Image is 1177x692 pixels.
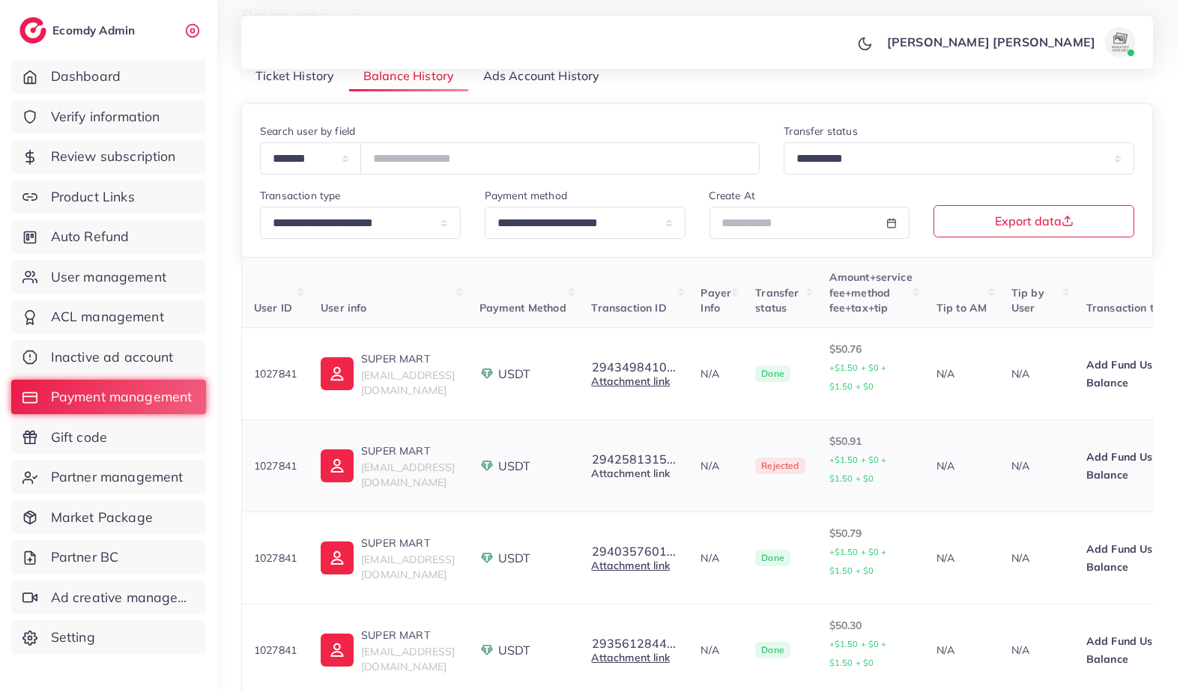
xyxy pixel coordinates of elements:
p: N/A [1011,365,1062,383]
span: Amount+service fee+method fee+tax+tip [829,270,913,315]
span: Partner management [51,467,184,487]
a: Verify information [11,100,206,134]
span: Tip to AM [937,301,987,315]
span: Done [755,365,790,382]
button: Export data [934,205,1134,237]
img: ic-user-info.36bf1079.svg [321,357,354,390]
p: N/A [937,457,987,475]
p: $50.76 [829,340,913,395]
p: N/A [1011,549,1062,567]
p: 1027841 [254,457,297,475]
p: SUPER MART [361,534,455,552]
span: Verify information [51,107,160,127]
img: payment [479,366,494,381]
span: [EMAIL_ADDRESS][DOMAIN_NAME] [361,368,455,397]
label: Transfer status [784,124,857,139]
small: +$1.50 + $0 + $1.50 + $0 [829,362,887,392]
span: Gift code [51,428,107,447]
span: [EMAIL_ADDRESS][DOMAIN_NAME] [361,553,455,581]
p: 1027841 [254,641,297,659]
img: logo [19,17,46,43]
span: User ID [254,301,292,315]
span: Done [755,642,790,658]
span: Done [755,550,790,566]
p: N/A [1011,641,1062,659]
span: Payment Method [479,301,566,315]
a: Attachment link [592,467,670,480]
p: N/A [701,457,732,475]
span: User info [321,301,366,315]
a: Payment management [11,380,206,414]
span: Transaction type [1086,301,1173,315]
a: [PERSON_NAME] [PERSON_NAME]avatar [879,27,1141,57]
span: [EMAIL_ADDRESS][DOMAIN_NAME] [361,461,455,489]
small: +$1.50 + $0 + $1.50 + $0 [829,639,887,668]
a: Attachment link [592,651,670,664]
a: Setting [11,620,206,655]
img: ic-user-info.36bf1079.svg [321,449,354,482]
a: Attachment link [592,374,670,388]
span: Ad creative management [51,588,195,607]
button: 2935612844... [592,637,677,650]
p: [PERSON_NAME] [PERSON_NAME] [887,33,1095,51]
p: SUPER MART [361,442,455,460]
a: ACL management [11,300,206,334]
span: Market Package [51,508,153,527]
small: +$1.50 + $0 + $1.50 + $0 [829,547,887,576]
span: USDT [498,550,531,567]
img: ic-user-info.36bf1079.svg [321,634,354,667]
img: payment [479,458,494,473]
span: Partner BC [51,547,119,567]
label: Search user by field [260,124,355,139]
span: Product Links [51,187,135,207]
span: Export data [995,215,1074,227]
p: 1027841 [254,549,297,567]
p: N/A [937,549,987,567]
a: Partner BC [11,540,206,574]
img: ic-user-info.36bf1079.svg [321,541,354,574]
span: Payer Info [701,286,732,315]
span: Tip by User [1011,286,1044,315]
p: N/A [701,365,732,383]
img: payment [479,550,494,565]
span: Payment management [51,387,193,407]
p: $50.30 [829,616,913,672]
span: User management [51,267,166,287]
a: Auto Refund [11,219,206,254]
a: Inactive ad account [11,340,206,374]
p: N/A [1011,457,1062,475]
img: avatar [1105,27,1135,57]
a: Market Package [11,500,206,535]
p: N/A [701,641,732,659]
span: Dashboard [51,67,121,86]
button: 2940357601... [592,544,677,558]
span: USDT [498,365,531,383]
span: Auto Refund [51,227,130,246]
span: Transaction ID [592,301,667,315]
span: [EMAIL_ADDRESS][DOMAIN_NAME] [361,645,455,673]
label: Payment method [485,188,567,203]
a: Product Links [11,180,206,214]
a: Ad creative management [11,580,206,615]
button: 2942581315... [592,452,677,466]
button: 2943498410... [592,360,677,374]
p: 1027841 [254,365,297,383]
a: Attachment link [592,559,670,572]
p: SUPER MART [361,350,455,368]
span: Rejected [755,458,805,474]
span: Setting [51,628,95,647]
a: Review subscription [11,139,206,174]
a: Dashboard [11,59,206,94]
a: User management [11,260,206,294]
span: Review subscription [51,147,176,166]
p: N/A [937,641,987,659]
a: Gift code [11,420,206,455]
p: N/A [701,549,732,567]
span: USDT [498,458,531,475]
a: Partner management [11,460,206,494]
span: USDT [498,642,531,659]
p: N/A [937,365,987,383]
p: SUPER MART [361,626,455,644]
h2: Ecomdy Admin [52,23,139,37]
p: $50.79 [829,524,913,580]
